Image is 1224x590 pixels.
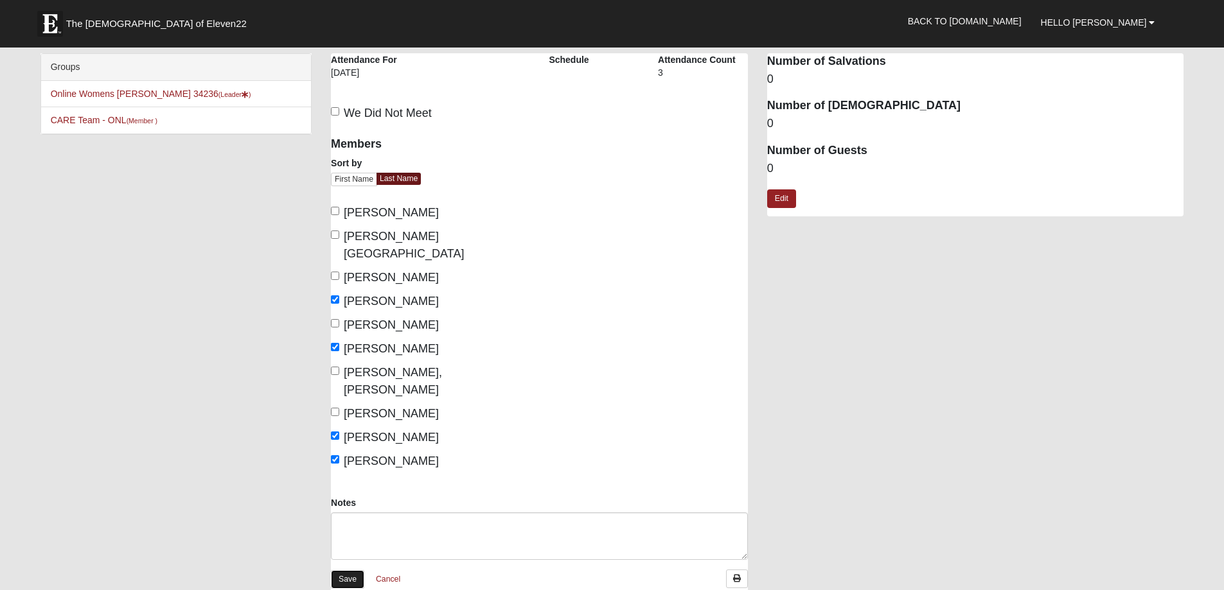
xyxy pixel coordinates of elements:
a: Online Womens [PERSON_NAME] 34236(Leader) [51,89,251,99]
span: [PERSON_NAME] [344,342,439,355]
span: [PERSON_NAME] [344,455,439,467]
input: [PERSON_NAME] [331,455,339,464]
label: Attendance For [331,53,397,66]
label: Sort by [331,157,362,169]
img: Eleven22 logo [37,11,63,37]
a: Hello [PERSON_NAME] [1031,6,1165,39]
input: [PERSON_NAME] [331,272,339,280]
span: [PERSON_NAME], [PERSON_NAME] [344,366,442,396]
input: [PERSON_NAME] [331,207,339,215]
a: Edit [767,189,796,208]
span: [PERSON_NAME] [344,295,439,308]
dt: Number of Guests [767,143,1184,159]
a: CARE Team - ONL(Member ) [51,115,157,125]
label: Attendance Count [658,53,736,66]
input: We Did Not Meet [331,107,339,116]
small: (Leader ) [218,91,251,98]
small: (Member ) [127,117,157,125]
input: [PERSON_NAME] [331,295,339,304]
input: [PERSON_NAME] [331,343,339,351]
dd: 0 [767,161,1184,177]
span: [PERSON_NAME] [344,271,439,284]
input: [PERSON_NAME] [331,319,339,327]
span: [PERSON_NAME] [344,407,439,420]
label: Notes [331,496,356,509]
div: Groups [41,54,311,81]
label: Schedule [549,53,589,66]
div: [DATE] [331,66,421,88]
dd: 0 [767,71,1184,88]
h4: Members [331,137,529,152]
input: [PERSON_NAME][GEOGRAPHIC_DATA] [331,230,339,239]
span: [PERSON_NAME] [344,318,439,331]
span: [PERSON_NAME] [344,431,439,444]
span: Hello [PERSON_NAME] [1041,17,1147,28]
a: Last Name [377,173,421,185]
dd: 0 [767,116,1184,132]
a: Back to [DOMAIN_NAME] [898,5,1031,37]
span: [PERSON_NAME] [344,206,439,219]
a: The [DEMOGRAPHIC_DATA] of Eleven22 [31,4,288,37]
input: [PERSON_NAME], [PERSON_NAME] [331,367,339,375]
div: 3 [658,66,748,88]
input: [PERSON_NAME] [331,431,339,440]
a: First Name [331,173,377,186]
dt: Number of [DEMOGRAPHIC_DATA] [767,98,1184,114]
span: [PERSON_NAME][GEOGRAPHIC_DATA] [344,230,464,260]
span: We Did Not Meet [344,107,432,119]
input: [PERSON_NAME] [331,408,339,416]
span: The [DEMOGRAPHIC_DATA] of Eleven22 [66,17,247,30]
dt: Number of Salvations [767,53,1184,70]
